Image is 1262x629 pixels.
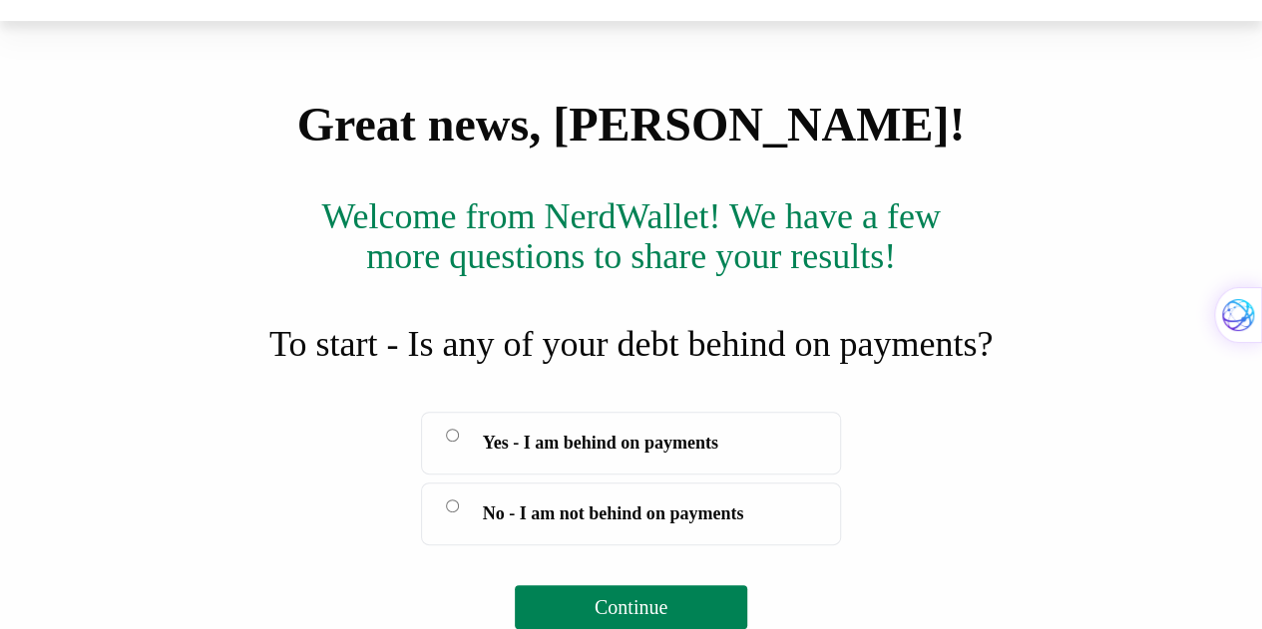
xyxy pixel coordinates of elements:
span: Yes - I am behind on payments [483,429,718,457]
div: Welcome from NerdWallet! We have a few more questions to share your results! [315,196,947,276]
span: Continue [595,596,667,618]
span: No - I am not behind on payments [483,499,744,527]
input: Yes - I am behind on payments [446,429,459,442]
input: No - I am not behind on payments [446,499,459,512]
button: Continue [515,585,747,629]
